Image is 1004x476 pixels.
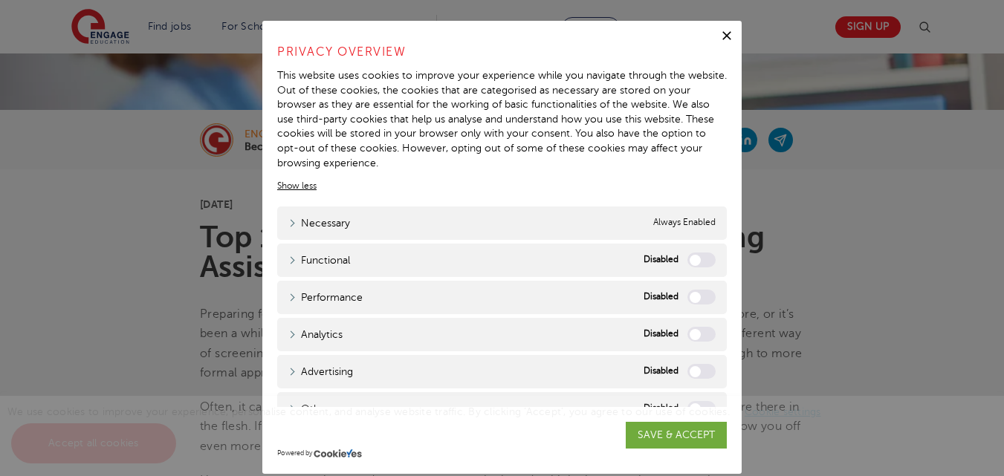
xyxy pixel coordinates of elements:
a: Show more [277,179,317,192]
a: Advertising [288,364,353,379]
a: Analytics [288,327,343,342]
div: This website uses cookies to improve your experience while you navigate through the website. Out ... [277,68,727,170]
a: Functional [288,252,350,268]
span: Always Enabled [653,215,716,231]
span: We use cookies to improve your experience, personalise content, and analyse website traffic. By c... [7,406,836,449]
a: Accept all cookies [11,423,176,463]
a: Necessary [288,215,350,231]
h4: Privacy Overview [277,43,727,61]
a: Cookie settings [745,406,821,417]
a: Performance [288,290,363,305]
